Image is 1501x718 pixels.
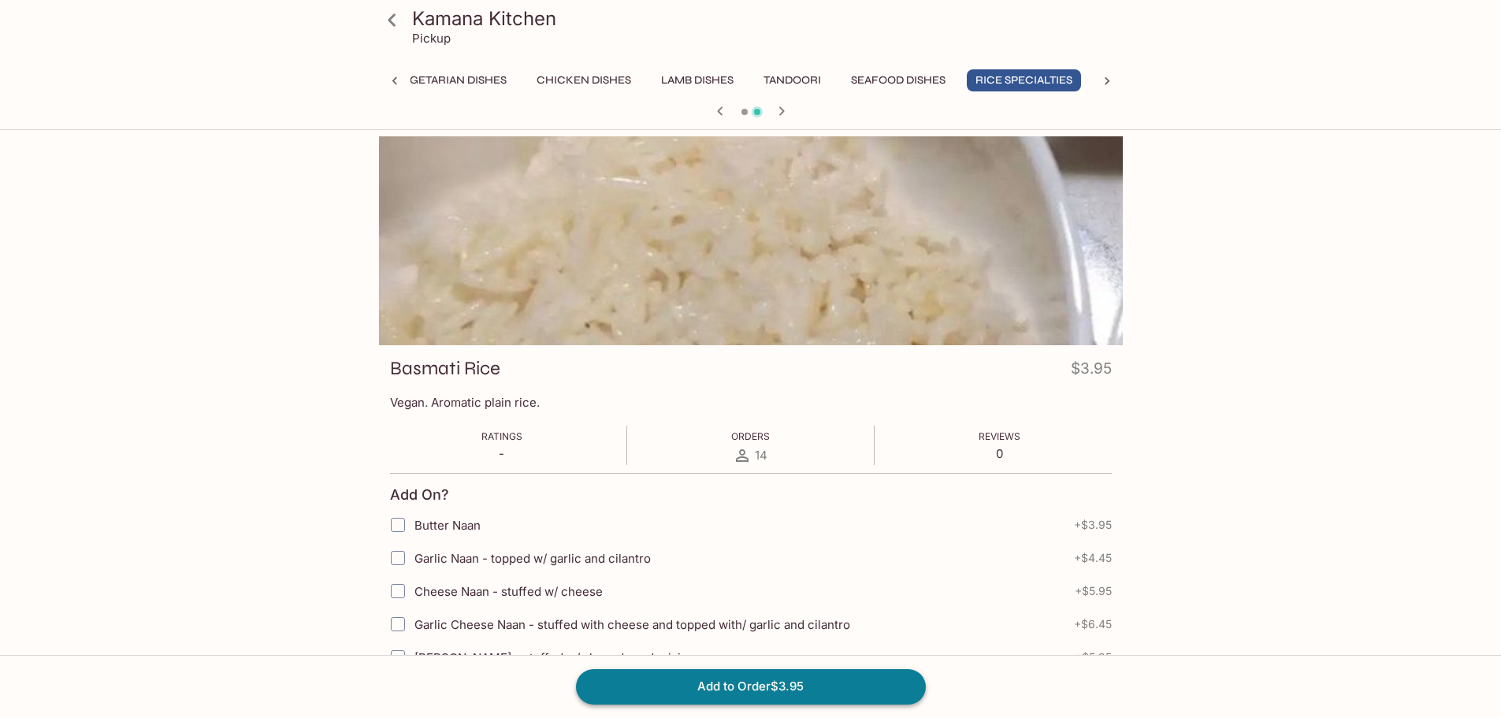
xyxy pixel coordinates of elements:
span: + $6.45 [1074,618,1112,631]
button: Chicken Dishes [528,69,640,91]
h3: Basmati Rice [390,356,500,381]
h3: Kamana Kitchen [412,6,1116,31]
button: Add to Order$3.95 [576,669,926,704]
button: Vegetarian Dishes [387,69,515,91]
p: Pickup [412,31,451,46]
span: + $4.45 [1074,552,1112,564]
button: Seafood Dishes [842,69,954,91]
span: Reviews [979,430,1020,442]
span: Garlic Cheese Naan - stuffed with cheese and topped with/ garlic and cilantro [414,617,850,632]
span: Cheese Naan - stuffed w/ cheese [414,584,603,599]
p: - [481,446,522,461]
div: Basmati Rice [379,136,1123,345]
p: 0 [979,446,1020,461]
span: Ratings [481,430,522,442]
button: Lamb Dishes [652,69,742,91]
span: [PERSON_NAME] - stuffed w/ almonds and raisins [414,650,694,665]
button: Rice Specialties [967,69,1081,91]
span: Butter Naan [414,518,481,533]
span: + $5.95 [1075,651,1112,664]
h4: Add On? [390,486,449,504]
span: Garlic Naan - topped w/ garlic and cilantro [414,551,651,566]
span: Orders [731,430,770,442]
span: + $3.95 [1074,519,1112,531]
p: Vegan. Aromatic plain rice. [390,395,1112,410]
span: 14 [755,448,767,463]
span: + $5.95 [1075,585,1112,597]
button: Tandoori [755,69,830,91]
h4: $3.95 [1071,356,1112,387]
